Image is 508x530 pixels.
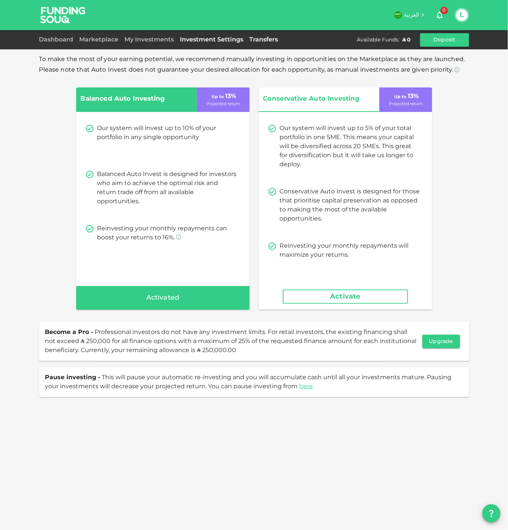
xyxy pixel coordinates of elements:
button: 0 [432,8,447,23]
button: question [482,504,500,522]
span: Up to [212,95,224,99]
a: My Investments [122,37,177,43]
span: Conservative Auto Investing [263,93,365,105]
a: here [299,384,313,389]
a: Dashboard [39,37,77,43]
p: Reinvesting your monthly repayments will maximize your returns. [280,242,420,260]
p: Reinvesting your monthly repayments can boost your returns to 16%. [97,224,238,242]
a: Investment Settings [177,37,247,43]
span: To make the most of your earning potential, we recommend manually investing in opportunities on t... [39,57,465,73]
p: Our system will invest up to 5% of your total portfolio in one SME. This means your capital will ... [280,124,420,169]
div: Available Funds : [357,36,400,44]
button: L [456,9,468,21]
span: Activated [146,292,180,304]
p: Projected return [206,101,240,107]
span: Pause investing - [45,375,101,380]
span: العربية [404,12,419,18]
button: Activate [283,290,408,304]
button: Deposit [420,33,469,47]
span: This will pause your automatic re-investing and you will accumulate cash until all your investmen... [45,375,452,389]
span: Professional investors do not have any investment limits. For retail investors, the existing fina... [45,329,417,353]
span: Balanced Auto Investing [81,93,183,105]
p: 13 % [210,92,236,101]
span: 0 [440,7,448,14]
span: Up to [394,95,406,99]
div: ʢ 0 [403,36,411,44]
p: 13 % [393,92,419,101]
p: Our system will invest up to 10% of your portfolio in any single opportunity [97,124,238,142]
p: Balanced Auto Invest is designed for investors who aim to achieve the optimal risk and return tra... [97,170,238,206]
button: Upgrade [422,335,460,348]
p: Conservative Auto Invest is designed for those that prioritise capital preservation as opposed to... [280,187,420,224]
a: Marketplace [77,37,122,43]
img: flag-sa.b9a346574cdc8950dd34b50780441f57.svg [394,11,402,19]
p: Projected return [389,101,422,107]
a: Transfers [247,37,281,43]
span: Become a Pro - [45,329,94,335]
